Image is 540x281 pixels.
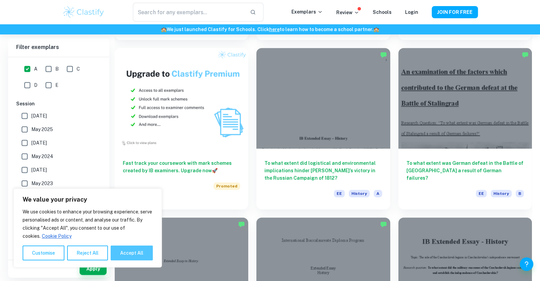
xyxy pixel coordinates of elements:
span: D [34,81,37,89]
div: We value your privacy [13,188,162,267]
span: May 2024 [31,153,53,160]
button: Accept All [111,246,153,260]
h6: To what extent was German defeat in the Battle of [GEOGRAPHIC_DATA] a result of German failures? [406,159,524,182]
a: To what extent was German defeat in the Battle of [GEOGRAPHIC_DATA] a result of German failures?E... [398,48,532,209]
button: Customise [23,246,64,260]
span: History [349,190,370,197]
button: Help and Feedback [520,257,533,271]
p: We value your privacy [23,196,153,204]
span: [DATE] [31,139,47,147]
img: Marked [238,221,245,228]
span: [DATE] [31,112,47,120]
img: Clastify logo [62,5,105,19]
input: Search for any exemplars... [133,3,244,22]
a: To what extent did logistical and environmental implications hinder [PERSON_NAME]’s victory in th... [256,48,390,209]
span: [DATE] [31,166,47,174]
img: Marked [380,221,387,228]
a: Cookie Policy [41,233,72,239]
span: Promoted [214,182,240,190]
span: EE [476,190,487,197]
h6: Filter exemplars [8,38,109,57]
span: 🏫 [161,27,167,32]
h6: Fast track your coursework with mark schemes created by IB examiners. Upgrade now [123,159,240,174]
a: here [269,27,280,32]
span: History [491,190,512,197]
button: Reject All [67,246,108,260]
span: E [55,81,58,89]
p: We use cookies to enhance your browsing experience, serve personalised ads or content, and analys... [23,208,153,240]
img: Thumbnail [115,48,248,148]
p: Exemplars [291,8,323,16]
h6: We just launched Clastify for Schools. Click to learn how to become a school partner. [1,26,539,33]
a: Schools [373,9,392,15]
h6: To what extent did logistical and environmental implications hinder [PERSON_NAME]’s victory in th... [264,159,382,182]
span: May 2023 [31,180,53,187]
button: JOIN FOR FREE [432,6,478,18]
span: B [55,65,59,73]
p: Review [336,9,359,16]
img: Marked [522,51,529,58]
a: Login [405,9,418,15]
span: 🚀 [212,168,218,173]
span: C [77,65,80,73]
span: A [374,190,382,197]
span: A [34,65,37,73]
span: 🏫 [373,27,379,32]
span: May 2025 [31,126,53,133]
img: Marked [380,51,387,58]
h6: Session [16,100,101,107]
span: B [516,190,524,197]
button: Apply [80,263,107,275]
span: EE [334,190,345,197]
